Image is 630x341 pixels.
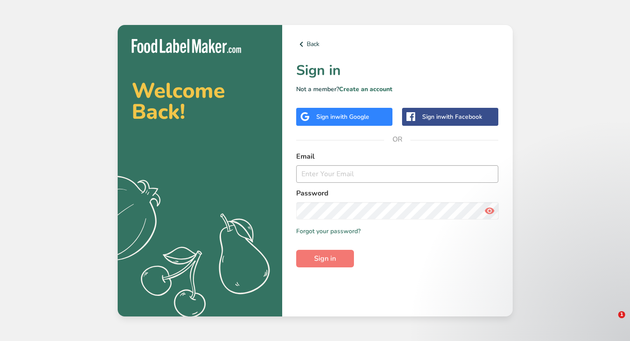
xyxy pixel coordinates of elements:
[132,39,241,53] img: Food Label Maker
[384,126,410,153] span: OR
[339,85,392,93] a: Create an account
[600,311,621,332] iframe: Intercom live chat
[335,113,369,121] span: with Google
[441,113,482,121] span: with Facebook
[618,311,625,318] span: 1
[296,85,499,94] p: Not a member?
[422,112,482,121] div: Sign in
[314,253,336,264] span: Sign in
[296,165,499,183] input: Enter Your Email
[296,151,499,162] label: Email
[296,60,499,81] h1: Sign in
[296,188,499,199] label: Password
[296,39,499,50] a: Back
[316,112,369,121] div: Sign in
[296,227,360,236] a: Forgot your password?
[132,80,268,122] h2: Welcome Back!
[296,250,354,267] button: Sign in
[455,256,630,317] iframe: Intercom notifications message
